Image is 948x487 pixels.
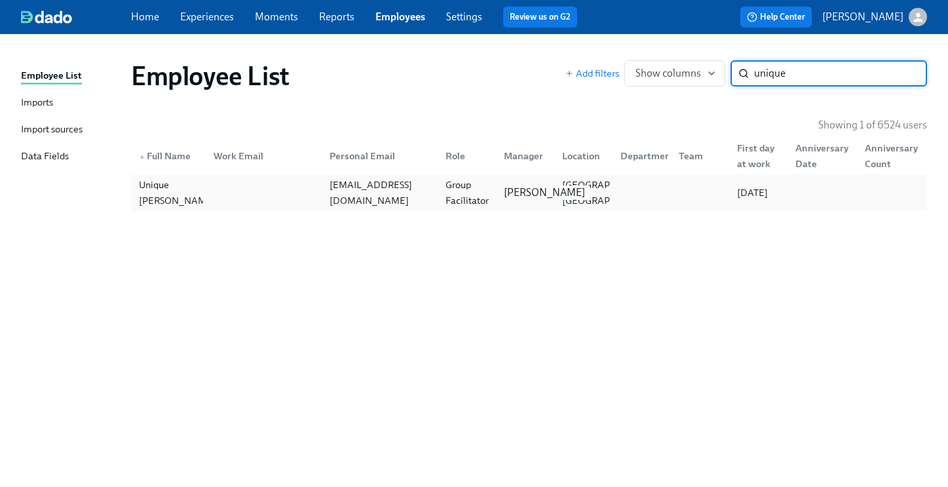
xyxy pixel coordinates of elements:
[504,185,585,200] p: [PERSON_NAME]
[754,60,927,87] input: Search by name
[635,67,714,80] span: Show columns
[673,148,727,164] div: Team
[180,10,234,23] a: Experiences
[822,10,903,24] p: [PERSON_NAME]
[732,140,785,172] div: First day at work
[446,10,482,23] a: Settings
[499,148,552,164] div: Manager
[319,10,354,23] a: Reports
[134,177,221,208] div: Unique [PERSON_NAME]
[552,143,610,169] div: Location
[510,10,571,24] a: Review us on G2
[615,148,680,164] div: Department
[565,67,619,80] button: Add filters
[319,143,435,169] div: Personal Email
[208,148,319,164] div: Work Email
[557,148,610,164] div: Location
[785,143,855,169] div: Anniversary Date
[668,143,727,169] div: Team
[790,140,855,172] div: Anniversary Date
[21,95,121,111] a: Imports
[375,10,425,23] a: Employees
[324,148,435,164] div: Personal Email
[854,143,924,169] div: Anniversary Count
[139,153,145,160] span: ▲
[440,177,494,208] div: Group Facilitator
[21,122,83,138] div: Import sources
[131,174,927,211] a: Unique [PERSON_NAME][EMAIL_ADDRESS][DOMAIN_NAME]Group Facilitator[PERSON_NAME][GEOGRAPHIC_DATA], ...
[747,10,805,24] span: Help Center
[503,7,577,28] button: Review us on G2
[21,122,121,138] a: Import sources
[493,143,552,169] div: Manager
[21,149,69,165] div: Data Fields
[21,68,82,85] div: Employee List
[324,177,435,208] div: [EMAIL_ADDRESS][DOMAIN_NAME]
[21,149,121,165] a: Data Fields
[131,60,290,92] h1: Employee List
[610,143,668,169] div: Department
[440,148,493,164] div: Role
[21,95,53,111] div: Imports
[727,143,785,169] div: First day at work
[134,148,203,164] div: Full Name
[740,7,812,28] button: Help Center
[134,143,203,169] div: ▲Full Name
[255,10,298,23] a: Moments
[21,10,72,24] img: dado
[21,10,131,24] a: dado
[818,118,927,132] p: Showing 1 of 6524 users
[203,143,319,169] div: Work Email
[822,8,927,26] button: [PERSON_NAME]
[21,68,121,85] a: Employee List
[435,143,493,169] div: Role
[131,10,159,23] a: Home
[732,185,785,201] div: [DATE]
[860,140,924,172] div: Anniversary Count
[624,60,725,87] button: Show columns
